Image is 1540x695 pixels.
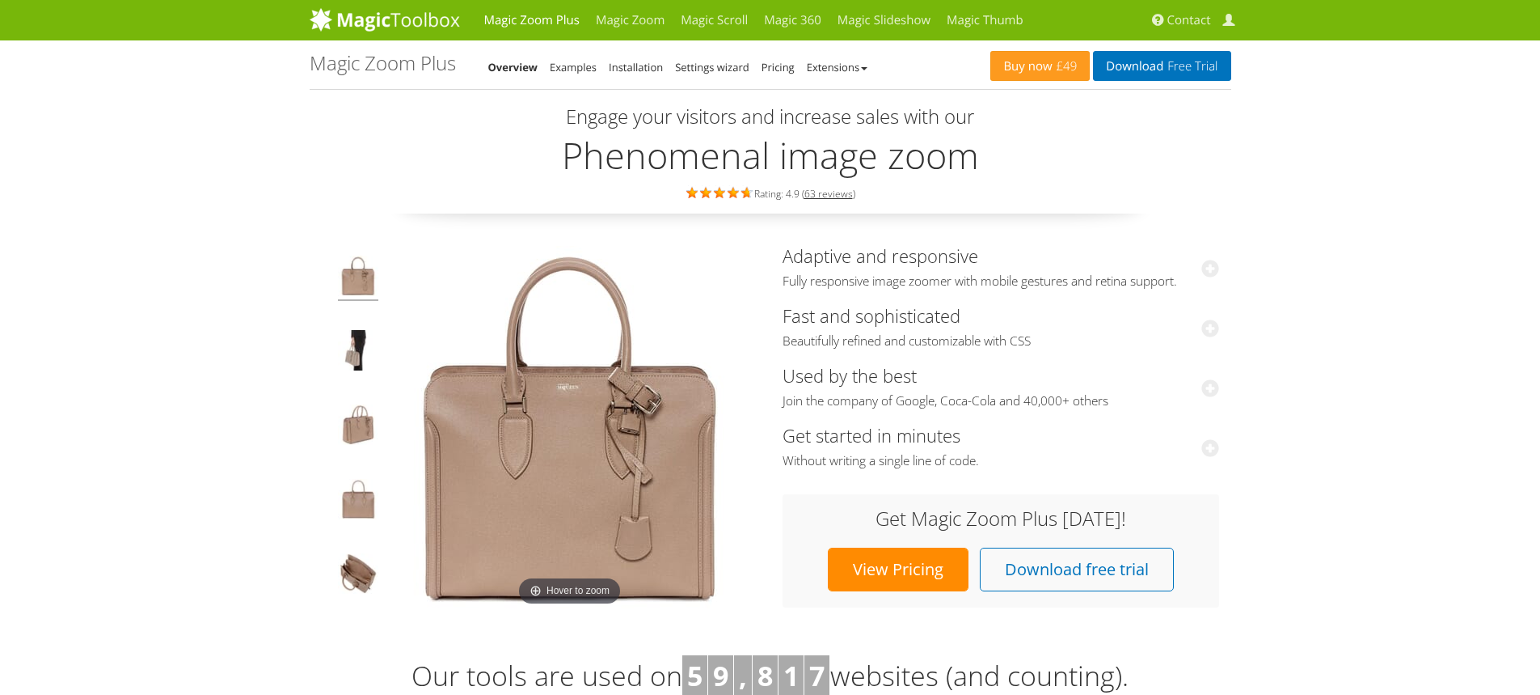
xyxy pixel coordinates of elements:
[310,7,460,32] img: MagicToolbox.com - Image tools for your website
[338,330,378,375] img: JavaScript image zoom example
[783,393,1219,409] span: Join the company of Google, Coca-Cola and 40,000+ others
[310,53,456,74] h1: Magic Zoom Plus
[338,256,378,301] img: Product image zoom example
[807,60,867,74] a: Extensions
[828,548,968,591] a: View Pricing
[783,453,1219,469] span: Without writing a single line of code.
[783,333,1219,350] span: Beautifully refined and customizable with CSS
[687,657,702,694] b: 5
[675,60,749,74] a: Settings wizard
[990,51,1090,81] a: Buy now£49
[338,553,378,599] img: JavaScript zoom tool example
[609,60,663,74] a: Installation
[488,60,538,74] a: Overview
[338,405,378,450] img: jQuery image zoom example
[388,246,752,610] img: Magic Zoom Plus Demo
[1167,12,1211,28] span: Contact
[980,548,1174,591] a: Download free trial
[757,657,773,694] b: 8
[783,657,799,694] b: 1
[783,423,1219,469] a: Get started in minutesWithout writing a single line of code.
[783,303,1219,350] a: Fast and sophisticatedBeautifully refined and customizable with CSS
[310,184,1231,201] div: Rating: 4.9 ( )
[762,60,795,74] a: Pricing
[783,363,1219,409] a: Used by the bestJoin the company of Google, Coca-Cola and 40,000+ others
[388,246,752,610] a: Magic Zoom Plus DemoHover to zoom
[1163,60,1217,73] span: Free Trial
[783,273,1219,290] span: Fully responsive image zoomer with mobile gestures and retina support.
[799,508,1203,529] h3: Get Magic Zoom Plus [DATE]!
[739,657,747,694] b: ,
[783,244,1219,290] a: Adaptive and responsiveFully responsive image zoomer with mobile gestures and retina support.
[314,106,1227,127] h3: Engage your visitors and increase sales with our
[1093,51,1230,81] a: DownloadFree Trial
[550,60,597,74] a: Examples
[1053,60,1078,73] span: £49
[713,657,728,694] b: 9
[804,187,853,201] a: 63 reviews
[809,657,825,694] b: 7
[310,135,1231,176] h2: Phenomenal image zoom
[338,479,378,524] img: Hover image zoom example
